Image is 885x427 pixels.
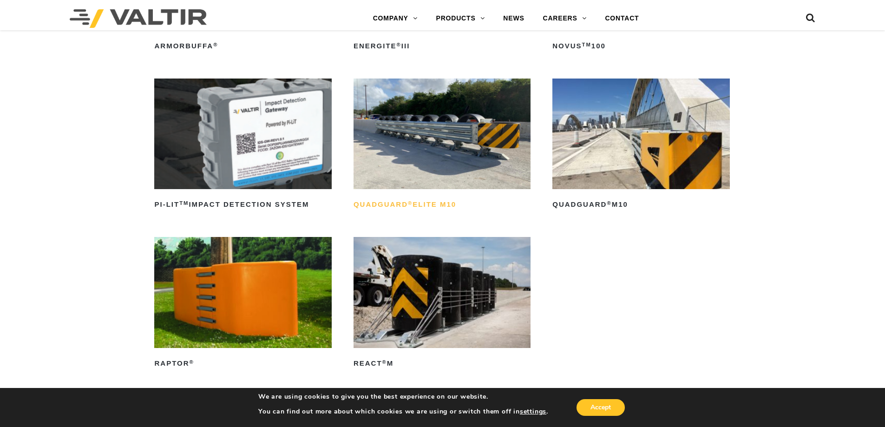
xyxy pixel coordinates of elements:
[154,356,331,371] h2: RAPTOR
[258,407,548,416] p: You can find out more about which cookies we are using or switch them off in .
[534,9,596,28] a: CAREERS
[213,42,218,47] sup: ®
[354,356,531,371] h2: REACT M
[582,42,591,47] sup: TM
[179,200,189,206] sup: TM
[154,79,331,212] a: PI-LITTMImpact Detection System
[154,197,331,212] h2: PI-LIT Impact Detection System
[258,393,548,401] p: We are using cookies to give you the best experience on our website.
[154,237,331,371] a: RAPTOR®
[520,407,546,416] button: settings
[607,200,611,206] sup: ®
[364,9,427,28] a: COMPANY
[596,9,648,28] a: CONTACT
[552,39,729,53] h2: NOVUS 100
[354,237,531,371] a: REACT®M
[397,42,401,47] sup: ®
[577,399,625,416] button: Accept
[427,9,494,28] a: PRODUCTS
[354,39,531,53] h2: ENERGITE III
[382,359,387,365] sup: ®
[354,79,531,212] a: QuadGuard®Elite M10
[70,9,207,28] img: Valtir
[354,197,531,212] h2: QuadGuard Elite M10
[552,79,729,212] a: QuadGuard®M10
[552,197,729,212] h2: QuadGuard M10
[190,359,194,365] sup: ®
[494,9,533,28] a: NEWS
[154,39,331,53] h2: ArmorBuffa
[408,200,413,206] sup: ®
